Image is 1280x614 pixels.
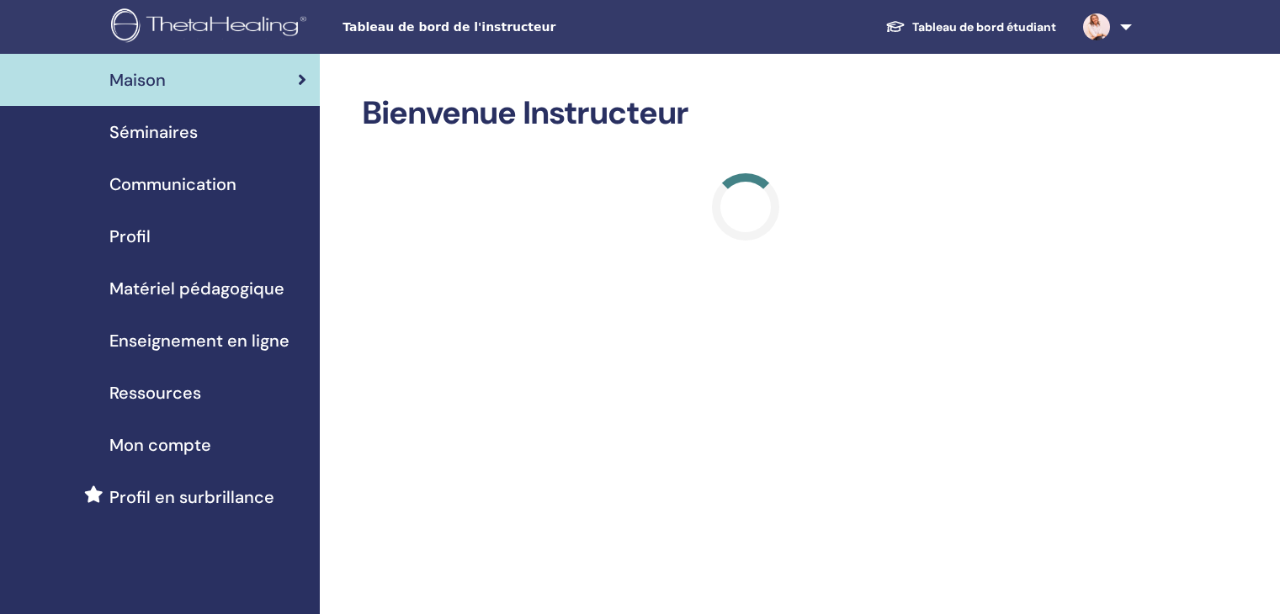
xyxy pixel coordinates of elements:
img: graduation-cap-white.svg [885,19,906,34]
span: Ressources [109,380,201,405]
span: Séminaires [109,119,198,145]
span: Communication [109,172,236,197]
span: Matériel pédagogique [109,276,284,301]
span: Enseignement en ligne [109,328,289,353]
img: default.jpg [1083,13,1110,40]
span: Tableau de bord de l'instructeur [343,19,595,36]
img: logo.png [111,8,312,46]
span: Profil en surbrillance [109,484,274,510]
span: Mon compte [109,432,211,458]
h2: Bienvenue Instructeur [362,94,1129,133]
span: Profil [109,224,151,249]
a: Tableau de bord étudiant [872,12,1070,43]
span: Maison [109,67,166,93]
